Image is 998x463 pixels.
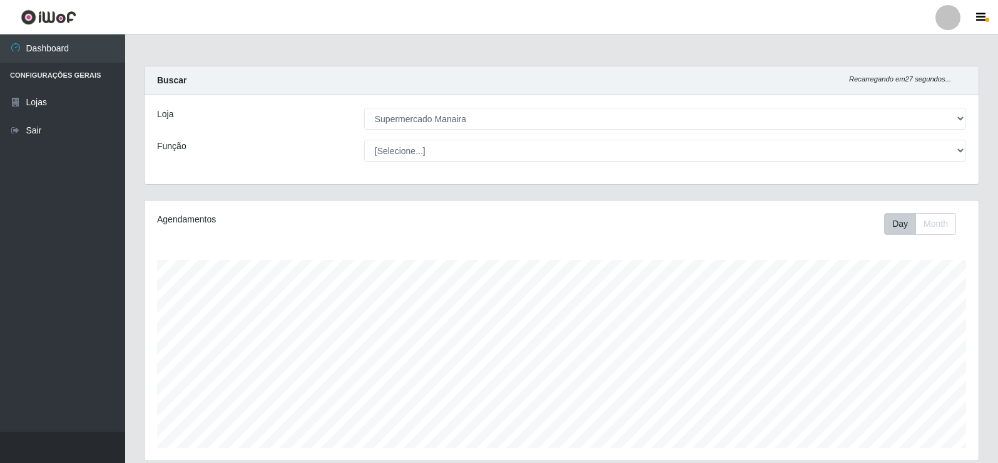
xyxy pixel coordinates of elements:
[21,9,76,25] img: CoreUI Logo
[915,213,956,235] button: Month
[884,213,916,235] button: Day
[157,140,186,153] label: Função
[157,108,173,121] label: Loja
[884,213,956,235] div: First group
[884,213,966,235] div: Toolbar with button groups
[849,75,951,83] i: Recarregando em 27 segundos...
[157,75,186,85] strong: Buscar
[157,213,483,226] div: Agendamentos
